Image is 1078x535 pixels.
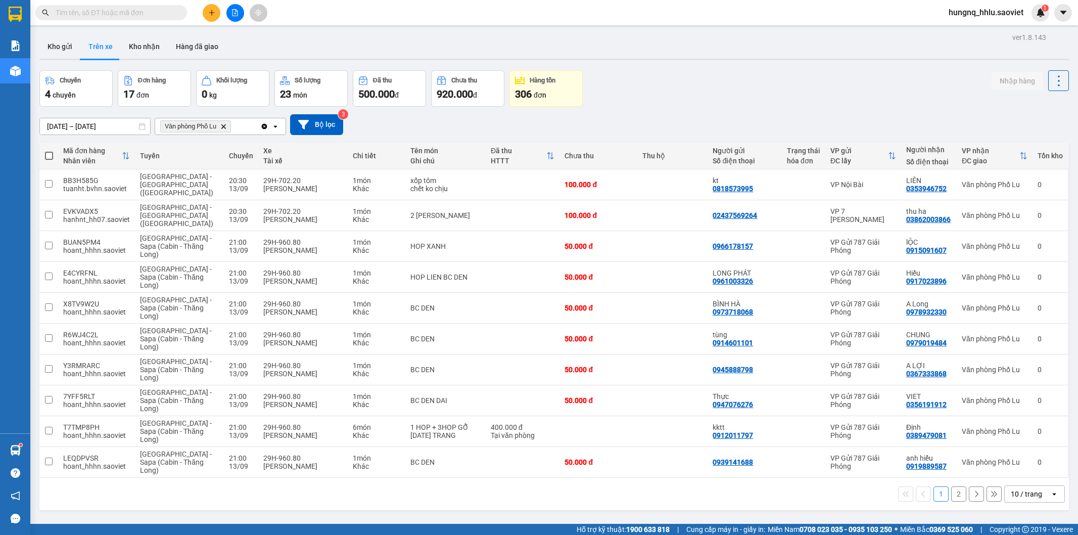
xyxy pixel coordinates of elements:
[358,88,395,100] span: 500.000
[140,203,213,228] span: [GEOGRAPHIC_DATA] - [GEOGRAPHIC_DATA] ([GEOGRAPHIC_DATA])
[229,207,253,215] div: 20:30
[830,157,888,165] div: ĐC lấy
[220,123,226,129] svg: Delete
[229,308,253,316] div: 13/09
[410,211,481,219] div: 2 kieejn lien
[895,527,898,531] span: ⚪️
[830,423,896,439] div: VP Gửi 787 Giải Phóng
[906,331,952,339] div: CHUNG
[951,486,966,502] button: 2
[1038,152,1063,160] div: Tồn kho
[263,431,343,439] div: [PERSON_NAME]
[1038,304,1063,312] div: 0
[1011,489,1042,499] div: 10 / trang
[1059,8,1068,17] span: caret-down
[229,431,253,439] div: 13/09
[437,88,473,100] span: 920.000
[410,304,481,312] div: BC DEN
[395,91,399,99] span: đ
[1038,211,1063,219] div: 0
[353,400,400,409] div: Khác
[263,308,343,316] div: [PERSON_NAME]
[1036,8,1045,17] img: icon-new-feature
[63,176,130,185] div: BB3H585G
[491,431,555,439] div: Tại văn phòng
[642,152,702,160] div: Thu hộ
[295,77,320,84] div: Số lượng
[140,419,212,443] span: [GEOGRAPHIC_DATA] - Sapa (Cabin - Thăng Long)
[353,392,400,400] div: 1 món
[373,77,392,84] div: Đã thu
[56,7,175,18] input: Tìm tên, số ĐT hoặc mã đơn
[263,147,343,155] div: Xe
[906,370,947,378] div: 0367333868
[353,277,400,285] div: Khác
[677,524,679,535] span: |
[410,273,481,281] div: HOP LIEN BC DEN
[491,423,555,431] div: 400.000 đ
[962,366,1027,374] div: Văn phòng Phố Lu
[11,491,20,501] span: notification
[962,335,1027,343] div: Văn phòng Phố Lu
[353,339,400,347] div: Khác
[353,207,400,215] div: 1 món
[1038,181,1063,189] div: 0
[992,72,1043,90] button: Nhập hàng
[713,211,757,219] div: 02437569264
[10,445,21,456] img: warehouse-icon
[353,215,400,224] div: Khác
[229,300,253,308] div: 21:00
[1012,32,1046,43] div: ver 1.8.143
[713,176,777,185] div: kt
[353,70,426,107] button: Đã thu500.000đ
[577,524,670,535] span: Hỗ trợ kỹ thuật:
[255,9,262,16] span: aim
[263,400,343,409] div: [PERSON_NAME]
[906,423,952,431] div: Định
[830,331,896,347] div: VP Gửi 787 Giải Phóng
[410,147,481,155] div: Tên món
[962,181,1027,189] div: Văn phòng Phố Lu
[515,88,532,100] span: 306
[229,246,253,254] div: 13/09
[19,443,22,447] sup: 1
[353,462,400,470] div: Khác
[410,185,481,193] div: chết ko chịu
[160,120,231,132] span: Văn phòng Phố Lu, close by backspace
[713,242,753,250] div: 0966178157
[290,114,343,135] button: Bộ lọc
[263,185,343,193] div: [PERSON_NAME]
[1050,490,1058,498] svg: open
[713,392,777,400] div: Thực
[830,300,896,316] div: VP Gửi 787 Giải Phóng
[229,339,253,347] div: 13/09
[906,176,952,185] div: LIÊN
[9,7,22,22] img: logo-vxr
[63,157,122,165] div: Nhân viên
[906,400,947,409] div: 0356191912
[491,147,547,155] div: Đã thu
[353,269,400,277] div: 1 món
[353,423,400,431] div: 6 món
[229,454,253,462] div: 21:00
[229,269,253,277] div: 21:00
[353,246,400,254] div: Khác
[565,242,632,250] div: 50.000 đ
[140,265,212,289] span: [GEOGRAPHIC_DATA] - Sapa (Cabin - Thăng Long)
[280,88,291,100] span: 23
[138,77,166,84] div: Đơn hàng
[713,458,753,466] div: 0939141688
[1038,242,1063,250] div: 0
[962,273,1027,281] div: Văn phòng Phố Lu
[906,238,952,246] div: lỘC
[263,277,343,285] div: [PERSON_NAME]
[58,143,135,169] th: Toggle SortBy
[962,211,1027,219] div: Văn phòng Phố Lu
[229,152,253,160] div: Chuyến
[713,157,777,165] div: Số điện thoại
[830,147,888,155] div: VP gửi
[906,146,952,154] div: Người nhận
[60,77,81,84] div: Chuyến
[906,207,952,215] div: thu ha
[353,331,400,339] div: 1 món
